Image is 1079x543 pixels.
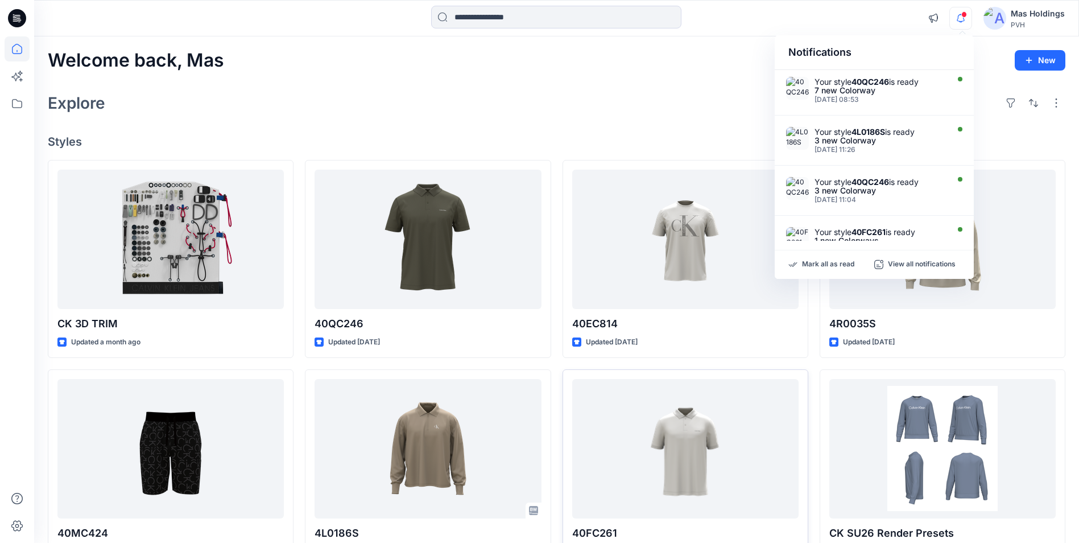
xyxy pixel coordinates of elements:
a: CK SU26 Render Presets [829,379,1056,519]
p: 40QC246 [315,316,541,332]
p: CK SU26 Render Presets [829,525,1056,541]
p: 40EC814 [572,316,799,332]
p: 40FC261 [572,525,799,541]
p: Updated a month ago [71,336,140,348]
strong: 4L0186S [851,127,885,137]
p: Mark all as read [802,260,854,270]
div: 7 new Colorway [815,87,945,94]
img: 40FC261 [786,227,809,250]
div: Tuesday, July 29, 2025 11:26 [815,146,945,154]
div: Your style is ready [815,227,945,237]
img: 4L0186S [786,127,809,150]
div: Thursday, July 31, 2025 08:53 [815,96,945,104]
h2: Welcome back, Mas [48,50,224,71]
strong: 40QC246 [851,177,889,187]
a: 40QC246 [315,170,541,309]
strong: 40QC246 [851,77,889,87]
img: 40QC246 [786,77,809,100]
button: New [1015,50,1065,71]
div: PVH [1011,20,1065,29]
strong: 40FC261 [851,227,886,237]
div: Notifications [775,35,974,70]
div: Mas Holdings [1011,7,1065,20]
h2: Explore [48,94,105,112]
div: Your style is ready [815,177,945,187]
p: View all notifications [888,260,956,270]
p: Updated [DATE] [843,336,895,348]
div: Tuesday, July 29, 2025 11:04 [815,196,945,204]
p: 4R0035S [829,316,1056,332]
p: 40MC424 [57,525,284,541]
img: 40QC246 [786,177,809,200]
p: Updated [DATE] [586,336,638,348]
h4: Styles [48,135,1065,149]
div: Your style is ready [815,127,945,137]
p: Updated [DATE] [328,336,380,348]
div: Your style is ready [815,77,945,87]
div: 3 new Colorway [815,187,945,195]
p: CK 3D TRIM [57,316,284,332]
div: 1 new Colorways [815,237,945,245]
a: 40FC261 [572,379,799,519]
div: 3 new Colorway [815,137,945,145]
a: CK 3D TRIM [57,170,284,309]
a: 40EC814 [572,170,799,309]
p: 4L0186S [315,525,541,541]
a: 40MC424 [57,379,284,519]
img: avatar [983,7,1006,30]
a: 4L0186S [315,379,541,519]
